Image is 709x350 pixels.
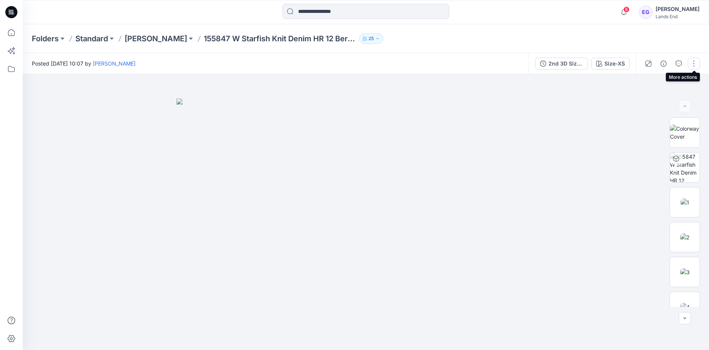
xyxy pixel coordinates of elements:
[535,58,588,70] button: 2nd 3D Size Run
[639,5,653,19] div: EG
[204,33,356,44] p: 155847 W Starfish Knit Denim HR 12 Bermuda Short
[681,198,689,206] img: 1
[359,33,383,44] button: 25
[656,5,700,14] div: [PERSON_NAME]
[591,58,630,70] button: Size-XS
[369,34,374,43] p: 25
[680,268,690,276] img: 3
[670,153,700,182] img: 155847 W Starfish Knit Denim HR 12 Bermuda Short Size-XS
[604,59,625,68] div: Size-XS
[125,33,187,44] a: [PERSON_NAME]
[176,98,555,350] img: eyJhbGciOiJIUzI1NiIsImtpZCI6IjAiLCJzbHQiOiJzZXMiLCJ0eXAiOiJKV1QifQ.eyJkYXRhIjp7InR5cGUiOiJzdG9yYW...
[670,125,700,141] img: Colorway Cover
[32,59,136,67] span: Posted [DATE] 10:07 by
[32,33,59,44] a: Folders
[93,60,136,67] a: [PERSON_NAME]
[623,6,629,12] span: 8
[75,33,108,44] a: Standard
[680,233,689,241] img: 2
[656,14,700,19] div: Lands End
[657,58,670,70] button: Details
[548,59,583,68] div: 2nd 3D Size Run
[680,303,690,311] img: 4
